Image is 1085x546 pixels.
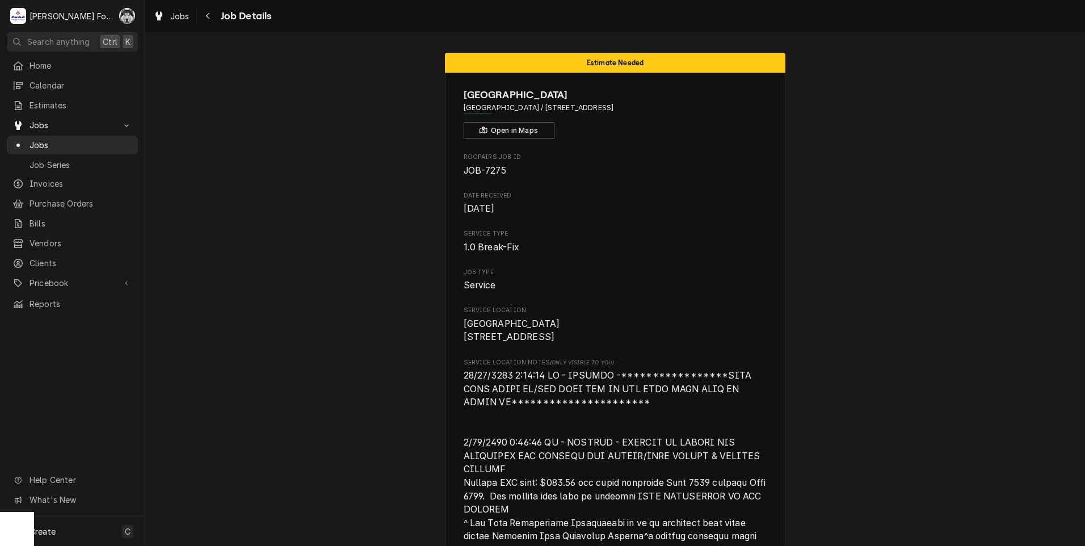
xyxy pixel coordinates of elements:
span: Create [30,527,56,536]
div: Service Location [464,306,767,344]
span: K [125,36,131,48]
div: Marshall Food Equipment Service's Avatar [10,8,26,24]
span: Roopairs Job ID [464,153,767,162]
a: Clients [7,254,138,272]
span: Jobs [170,10,190,22]
span: Roopairs Job ID [464,164,767,178]
span: Name [464,87,767,103]
div: Status [445,53,785,73]
a: Go to Help Center [7,471,138,489]
span: Purchase Orders [30,198,132,209]
span: C [125,526,131,537]
a: Jobs [149,7,194,26]
div: C( [119,8,135,24]
span: Job Series [30,159,132,171]
span: Service Location Notes [464,358,767,367]
a: Go to Pricebook [7,274,138,292]
span: Job Type [464,268,767,277]
span: Clients [30,257,132,269]
span: Vendors [30,237,132,249]
div: Job Type [464,268,767,292]
span: Calendar [30,79,132,91]
a: Bills [7,214,138,233]
span: What's New [30,494,131,506]
button: Search anythingCtrlK [7,32,138,52]
a: Job Series [7,156,138,174]
span: Job Type [464,279,767,292]
div: Chris Murphy (103)'s Avatar [119,8,135,24]
span: Address [464,103,767,113]
a: Home [7,56,138,75]
span: Service Type [464,229,767,238]
span: Service Location [464,317,767,344]
span: 1.0 Break-Fix [464,242,520,253]
span: Search anything [27,36,90,48]
span: Jobs [30,119,115,131]
span: Bills [30,217,132,229]
div: Service Type [464,229,767,254]
button: Open in Maps [464,122,554,139]
span: Date Received [464,202,767,216]
a: Calendar [7,76,138,95]
span: Job Details [217,9,272,24]
span: Service [464,280,496,291]
div: [PERSON_NAME] Food Equipment Service [30,10,113,22]
span: Home [30,60,132,72]
span: Jobs [30,139,132,151]
div: Date Received [464,191,767,216]
span: Ctrl [103,36,117,48]
a: Go to What's New [7,490,138,509]
span: Estimates [30,99,132,111]
span: Help Center [30,474,131,486]
a: Invoices [7,174,138,193]
span: Pricebook [30,277,115,289]
span: Invoices [30,178,132,190]
span: Date Received [464,191,767,200]
span: (Only Visible to You) [550,359,614,366]
span: Service Location [464,306,767,315]
button: Navigate back [199,7,217,25]
a: Jobs [7,136,138,154]
span: [DATE] [464,203,495,214]
a: Estimates [7,96,138,115]
span: Service Type [464,241,767,254]
span: JOB-7275 [464,165,506,176]
span: Estimate Needed [587,59,644,66]
div: Client Information [464,87,767,139]
div: M [10,8,26,24]
a: Reports [7,295,138,313]
div: Roopairs Job ID [464,153,767,177]
a: Purchase Orders [7,194,138,213]
a: Vendors [7,234,138,253]
a: Go to Jobs [7,116,138,135]
span: [GEOGRAPHIC_DATA] [STREET_ADDRESS] [464,318,560,343]
span: Reports [30,298,132,310]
